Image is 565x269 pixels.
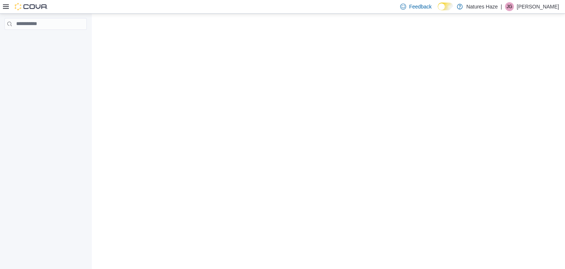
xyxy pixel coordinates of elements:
[517,2,559,11] p: [PERSON_NAME]
[501,2,502,11] p: |
[15,3,48,10] img: Cova
[466,2,498,11] p: Natures Haze
[438,3,453,10] input: Dark Mode
[409,3,431,10] span: Feedback
[4,31,87,49] nav: Complex example
[507,2,512,11] span: JG
[505,2,514,11] div: Janet Gilliver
